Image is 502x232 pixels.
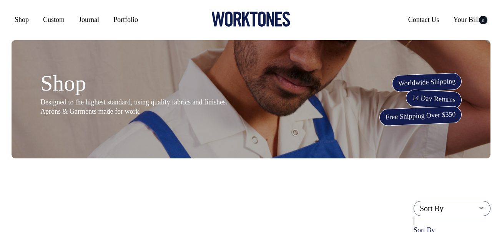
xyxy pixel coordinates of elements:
[76,13,102,27] a: Journal
[110,13,141,27] a: Portfolio
[12,13,32,27] a: Shop
[420,204,444,213] span: Sort By
[406,89,462,109] span: 14 Day Returns
[40,71,233,96] h1: Shop
[392,72,462,92] span: Worldwide Shipping
[450,13,490,27] a: Your Bill0
[479,16,487,24] span: 0
[40,13,68,27] a: Custom
[405,13,442,27] a: Contact Us
[40,98,227,115] span: Designed to the highest standard, using quality fabrics and finishes. Aprons & Garments made for ...
[379,106,462,126] span: Free Shipping Over $350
